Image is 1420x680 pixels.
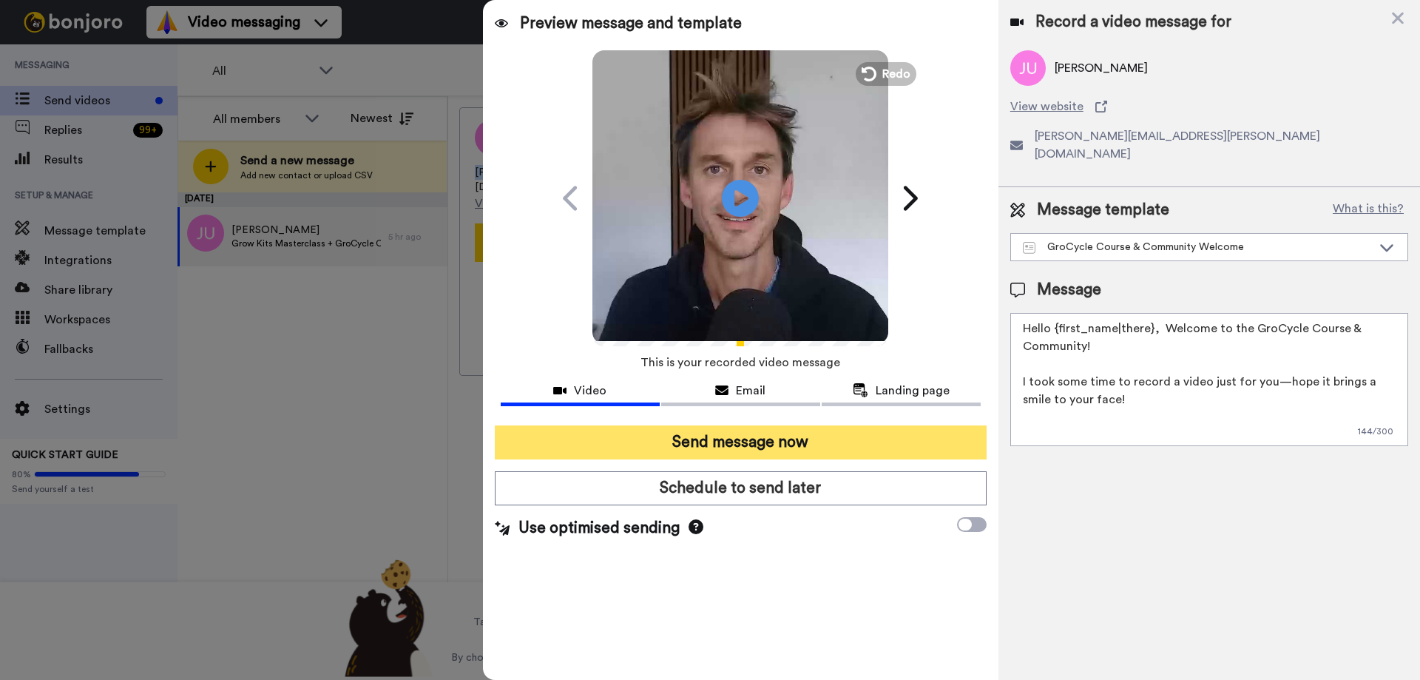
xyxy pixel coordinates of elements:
div: GroCycle Course & Community Welcome [1023,240,1372,255]
textarea: Hello {first_name|there}, Welcome to the GroCycle Course & Community! I took some time to record ... [1010,313,1408,446]
span: Use optimised sending [518,517,680,539]
button: What is this? [1328,199,1408,221]
span: View website [1010,98,1083,115]
span: Message template [1037,199,1169,221]
a: View website [1010,98,1408,115]
span: [PERSON_NAME][EMAIL_ADDRESS][PERSON_NAME][DOMAIN_NAME] [1035,127,1408,163]
img: Message-temps.svg [1023,242,1035,254]
span: This is your recorded video message [640,346,840,379]
span: Landing page [876,382,950,400]
button: Send message now [495,425,987,459]
span: Message [1037,279,1101,301]
button: Schedule to send later [495,471,987,505]
span: Video [574,382,606,400]
span: Email [736,382,765,400]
